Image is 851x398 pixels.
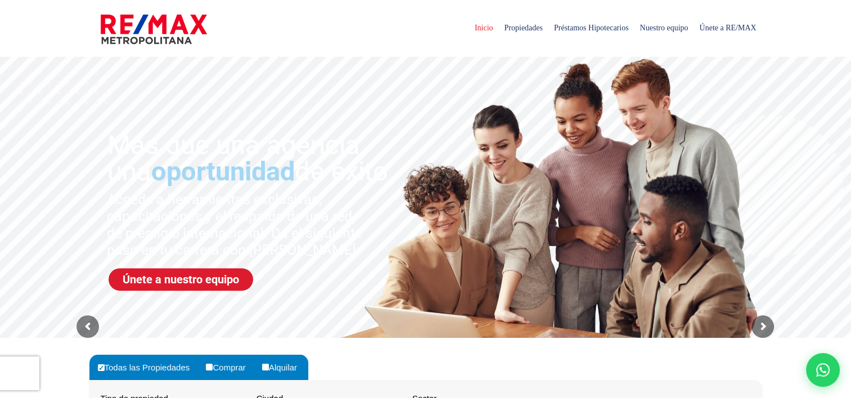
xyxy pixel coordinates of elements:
[259,355,308,380] label: Alquilar
[498,11,548,45] span: Propiedades
[101,12,207,46] img: remax-metropolitana-logo
[694,11,762,45] span: Únete a RE/MAX
[98,364,105,371] input: Todas las Propiedades
[634,11,694,45] span: Nuestro equipo
[95,355,201,380] label: Todas las Propiedades
[203,355,256,380] label: Comprar
[469,11,499,45] span: Inicio
[206,364,213,370] input: Comprar
[262,364,269,370] input: Alquilar
[548,11,634,45] span: Préstamos Hipotecarios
